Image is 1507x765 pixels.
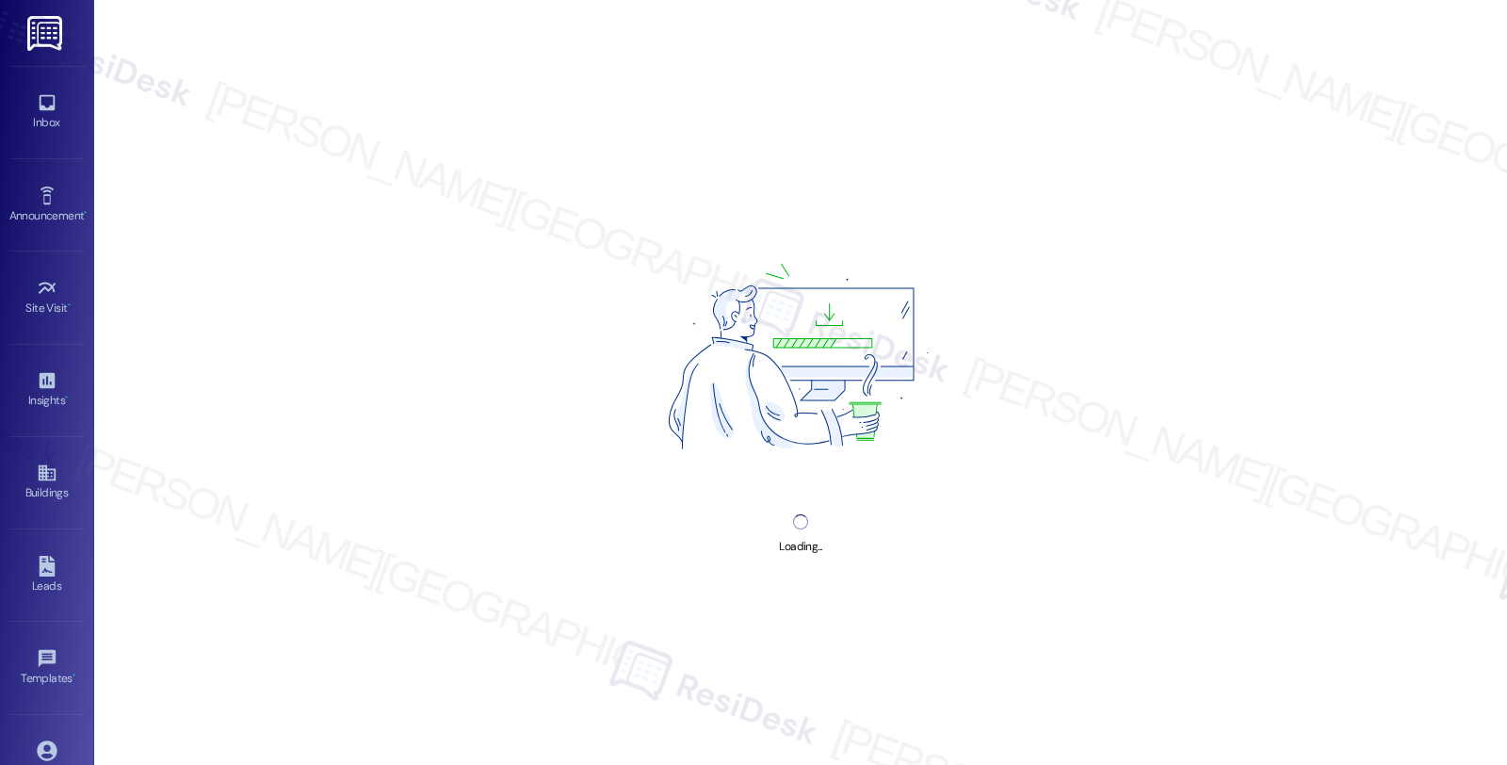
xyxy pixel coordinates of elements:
[779,537,821,557] div: Loading...
[84,206,87,220] span: •
[68,299,71,312] span: •
[9,643,85,693] a: Templates •
[9,550,85,601] a: Leads
[73,669,75,682] span: •
[9,272,85,323] a: Site Visit •
[27,16,66,51] img: ResiDesk Logo
[9,365,85,415] a: Insights •
[9,87,85,138] a: Inbox
[9,457,85,508] a: Buildings
[65,391,68,404] span: •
